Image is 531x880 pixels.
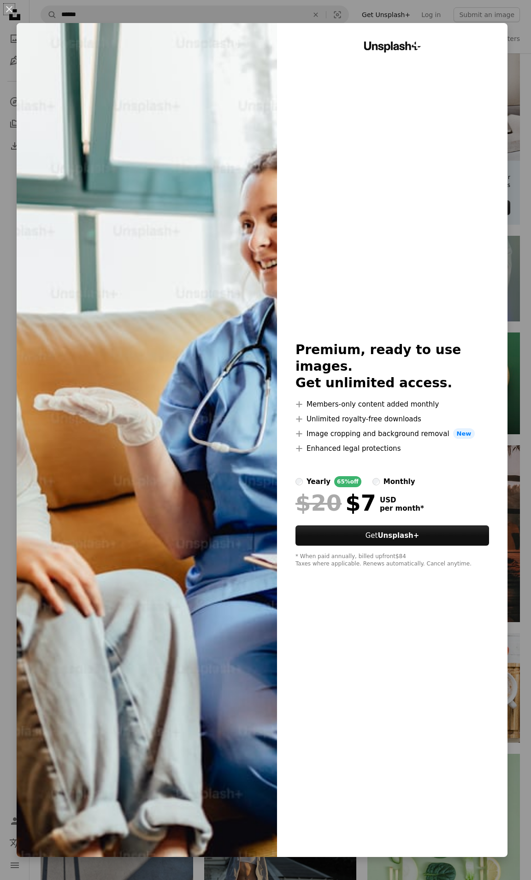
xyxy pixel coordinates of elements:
[307,476,330,487] div: yearly
[383,476,415,487] div: monthly
[380,496,424,504] span: USD
[372,478,380,485] input: monthly
[295,478,303,485] input: yearly65%off
[295,525,489,546] button: GetUnsplash+
[378,531,419,540] strong: Unsplash+
[295,399,489,410] li: Members-only content added monthly
[334,476,361,487] div: 65% off
[295,491,376,515] div: $7
[295,553,489,568] div: * When paid annually, billed upfront $84 Taxes where applicable. Renews automatically. Cancel any...
[295,414,489,425] li: Unlimited royalty-free downloads
[295,428,489,439] li: Image cropping and background removal
[380,504,424,513] span: per month *
[295,443,489,454] li: Enhanced legal protections
[453,428,475,439] span: New
[295,491,342,515] span: $20
[295,342,489,391] h2: Premium, ready to use images. Get unlimited access.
